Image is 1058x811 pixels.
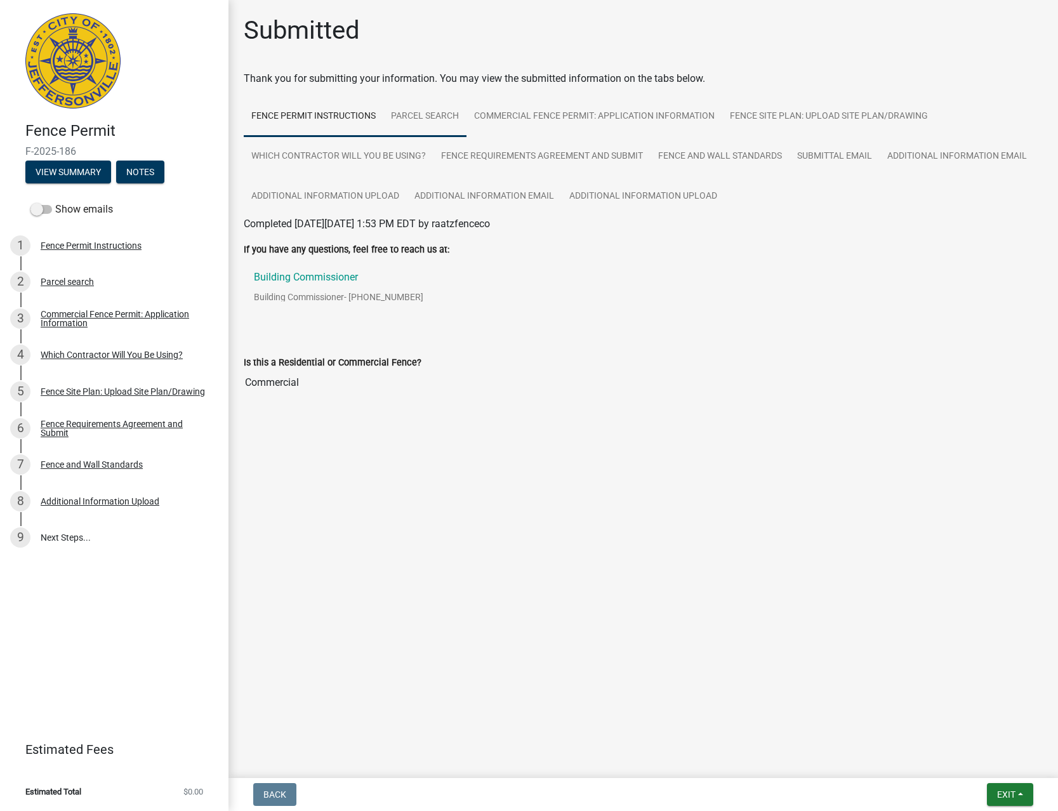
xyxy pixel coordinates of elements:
a: Additional Information Upload [244,176,407,217]
a: Submittal Email [790,136,880,177]
label: Is this a Residential or Commercial Fence? [244,359,421,367]
a: Additional Information Email [880,136,1035,177]
div: 4 [10,345,30,365]
div: Fence and Wall Standards [41,460,143,469]
button: Back [253,783,296,806]
wm-modal-confirm: Notes [116,168,164,178]
a: Parcel search [383,96,466,137]
span: - [PHONE_NUMBER] [344,292,423,302]
span: Back [263,789,286,800]
span: Completed [DATE][DATE] 1:53 PM EDT by raatzfenceco [244,218,490,230]
h1: Submitted [244,15,360,46]
div: 7 [10,454,30,475]
div: 2 [10,272,30,292]
a: Additional Information Upload [562,176,725,217]
div: Thank you for submitting your information. You may view the submitted information on the tabs below. [244,71,1043,86]
label: If you have any questions, feel free to reach us at: [244,246,449,254]
div: 3 [10,308,30,329]
a: Fence Requirements Agreement and Submit [433,136,651,177]
div: 6 [10,418,30,438]
a: Building CommissionerBuilding Commissioner- [PHONE_NUMBER] [244,262,1043,322]
div: Additional Information Upload [41,497,159,506]
button: Exit [987,783,1033,806]
h4: Fence Permit [25,122,218,140]
p: Building Commissioner [254,272,423,282]
label: Show emails [30,202,113,217]
div: Fence Site Plan: Upload Site Plan/Drawing [41,387,205,396]
div: Which Contractor Will You Be Using? [41,350,183,359]
div: 8 [10,491,30,511]
button: Notes [116,161,164,183]
a: Commercial Fence Permit: Application Information [466,96,722,137]
div: 1 [10,235,30,256]
div: 5 [10,381,30,402]
a: Fence and Wall Standards [651,136,790,177]
img: City of Jeffersonville, Indiana [25,13,121,109]
a: Additional Information Email [407,176,562,217]
span: $0.00 [183,788,203,796]
a: Estimated Fees [10,737,208,762]
div: Fence Requirements Agreement and Submit [41,419,208,437]
span: Estimated Total [25,788,81,796]
a: Fence Permit Instructions [244,96,383,137]
a: Which Contractor Will You Be Using? [244,136,433,177]
div: Commercial Fence Permit: Application Information [41,310,208,327]
p: Building Commissioner [254,293,444,301]
wm-modal-confirm: Summary [25,168,111,178]
div: Parcel search [41,277,94,286]
div: 9 [10,527,30,548]
span: Exit [997,789,1015,800]
button: View Summary [25,161,111,183]
span: F-2025-186 [25,145,203,157]
a: Fence Site Plan: Upload Site Plan/Drawing [722,96,936,137]
div: Fence Permit Instructions [41,241,142,250]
